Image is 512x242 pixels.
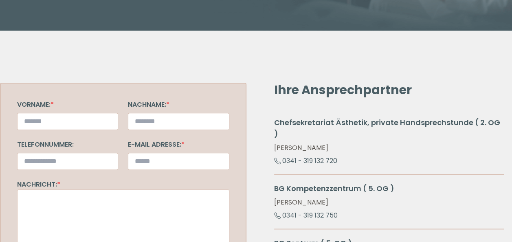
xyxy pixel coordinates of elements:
[17,180,60,189] label: Nachricht:
[274,83,504,97] h2: Ihre Ansprechpartner
[128,140,185,149] label: E-Mail Adresse:
[274,117,504,140] h3: Chefsekretariat Ästhetik, private Handsprechstunde ( 2. OG )
[274,198,504,207] p: [PERSON_NAME]
[128,100,169,109] label: Nachname:
[274,154,337,167] a: 0341 - 319 132 720
[274,209,338,222] a: 0341 - 319 132 750
[17,100,54,109] label: Vorname:
[274,183,504,194] h3: BG Kompetenzzentrum ( 5. OG )
[274,143,504,153] p: [PERSON_NAME]
[17,140,74,149] label: Telefonnummer:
